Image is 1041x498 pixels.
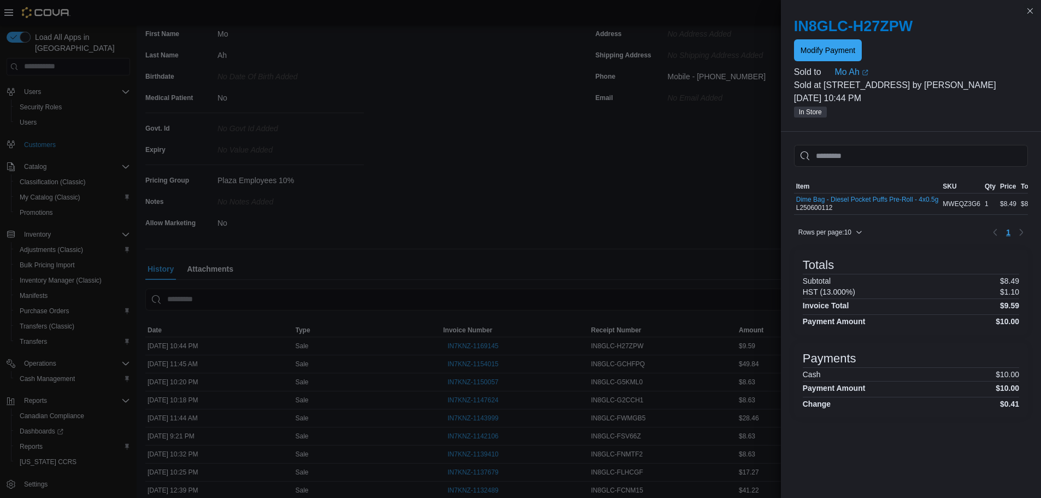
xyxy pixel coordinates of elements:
[794,107,827,118] span: In Store
[985,182,996,191] span: Qty
[1021,182,1036,191] span: Total
[943,182,956,191] span: SKU
[989,224,1028,241] nav: Pagination for table: MemoryTable from EuiInMemoryTable
[1002,224,1015,241] ul: Pagination for table: MemoryTable from EuiInMemoryTable
[794,92,1028,105] p: [DATE] 10:44 PM
[796,196,939,203] button: Dime Bag - Diesel Pocket Puffs Pre-Roll - 4x0.5g
[1002,224,1015,241] button: Page 1 of 1
[794,66,833,79] div: Sold to
[940,180,983,193] button: SKU
[796,182,810,191] span: Item
[1024,4,1037,17] button: Close this dialog
[996,384,1019,392] h4: $10.00
[803,317,866,326] h4: Payment Amount
[1019,180,1039,193] button: Total
[834,66,1028,79] a: Mo AhExternal link
[989,226,1002,239] button: Previous page
[1000,277,1019,285] p: $8.49
[1000,288,1019,296] p: $1.10
[998,197,1019,210] div: $8.49
[794,17,1028,35] h2: IN8GLC-H27ZPW
[798,228,851,237] span: Rows per page : 10
[803,352,856,365] h3: Payments
[1000,301,1019,310] h4: $9.59
[803,288,855,296] h6: HST (13.000%)
[1019,197,1039,210] div: $8.49
[796,196,939,212] div: L250600112
[1000,182,1016,191] span: Price
[803,370,821,379] h6: Cash
[1015,226,1028,239] button: Next page
[794,145,1028,167] input: This is a search bar. As you type, the results lower in the page will automatically filter.
[983,197,998,210] div: 1
[803,400,831,408] h4: Change
[862,69,868,76] svg: External link
[998,180,1019,193] button: Price
[801,45,855,56] span: Modify Payment
[803,301,849,310] h4: Invoice Total
[794,180,941,193] button: Item
[799,107,822,117] span: In Store
[794,39,862,61] button: Modify Payment
[996,317,1019,326] h4: $10.00
[794,79,1028,92] p: Sold at [STREET_ADDRESS] by [PERSON_NAME]
[996,370,1019,379] p: $10.00
[983,180,998,193] button: Qty
[943,200,980,208] span: MWEQZ3G6
[794,226,867,239] button: Rows per page:10
[803,277,831,285] h6: Subtotal
[803,384,866,392] h4: Payment Amount
[803,259,834,272] h3: Totals
[1000,400,1019,408] h4: $0.41
[1006,227,1010,238] span: 1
